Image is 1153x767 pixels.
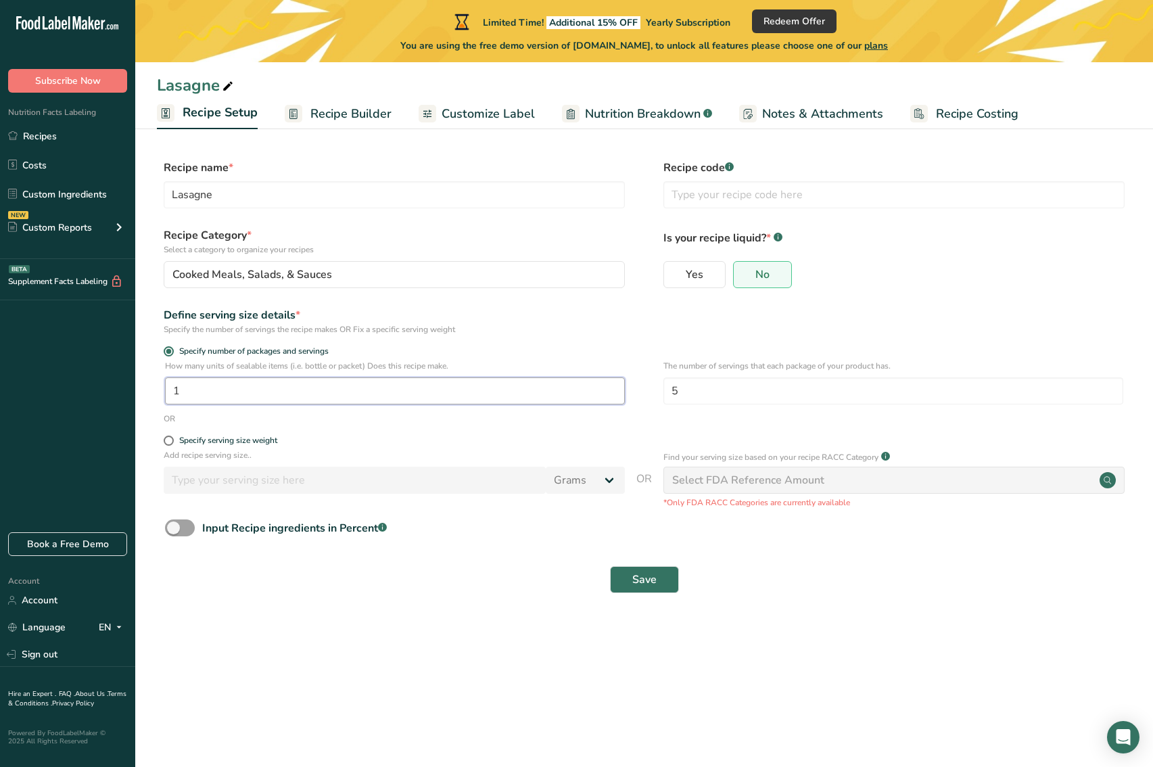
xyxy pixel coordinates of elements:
[752,9,837,33] button: Redeem Offer
[663,227,1125,246] p: Is your recipe liquid?
[610,566,679,593] button: Save
[755,268,770,281] span: No
[183,103,258,122] span: Recipe Setup
[172,266,332,283] span: Cooked Meals, Salads, & Sauces
[1107,721,1139,753] div: Open Intercom Messenger
[663,160,1125,176] label: Recipe code
[164,227,625,256] label: Recipe Category
[164,449,625,461] p: Add recipe serving size..
[400,39,888,53] span: You are using the free demo version of [DOMAIN_NAME], to unlock all features please choose one of...
[164,323,625,335] div: Specify the number of servings the recipe makes OR Fix a specific serving weight
[663,181,1125,208] input: Type your recipe code here
[174,346,329,356] span: Specify number of packages and servings
[8,689,126,708] a: Terms & Conditions .
[164,160,625,176] label: Recipe name
[164,261,625,288] button: Cooked Meals, Salads, & Sauces
[52,699,94,708] a: Privacy Policy
[8,69,127,93] button: Subscribe Now
[636,471,652,509] span: OR
[663,496,1125,509] p: *Only FDA RACC Categories are currently available
[936,105,1018,123] span: Recipe Costing
[9,265,30,273] div: BETA
[442,105,535,123] span: Customize Label
[285,99,392,129] a: Recipe Builder
[164,307,625,323] div: Define serving size details
[164,413,175,425] div: OR
[157,97,258,130] a: Recipe Setup
[663,360,1123,372] p: The number of servings that each package of your product has.
[164,467,546,494] input: Type your serving size here
[419,99,535,129] a: Customize Label
[8,689,56,699] a: Hire an Expert .
[739,99,883,129] a: Notes & Attachments
[164,243,625,256] p: Select a category to organize your recipes
[562,99,712,129] a: Nutrition Breakdown
[646,16,730,29] span: Yearly Subscription
[59,689,75,699] a: FAQ .
[763,14,825,28] span: Redeem Offer
[164,181,625,208] input: Type your recipe name here
[179,436,277,446] div: Specify serving size weight
[8,729,127,745] div: Powered By FoodLabelMaker © 2025 All Rights Reserved
[202,520,387,536] div: Input Recipe ingredients in Percent
[310,105,392,123] span: Recipe Builder
[546,16,640,29] span: Additional 15% OFF
[632,572,657,588] span: Save
[99,620,127,636] div: EN
[35,74,101,88] span: Subscribe Now
[762,105,883,123] span: Notes & Attachments
[157,73,236,97] div: Lasagne
[686,268,703,281] span: Yes
[672,472,824,488] div: Select FDA Reference Amount
[452,14,730,30] div: Limited Time!
[165,360,625,372] p: How many units of sealable items (i.e. bottle or packet) Does this recipe make.
[864,39,888,52] span: plans
[8,211,28,219] div: NEW
[663,451,878,463] p: Find your serving size based on your recipe RACC Category
[8,532,127,556] a: Book a Free Demo
[8,615,66,639] a: Language
[910,99,1018,129] a: Recipe Costing
[8,220,92,235] div: Custom Reports
[75,689,108,699] a: About Us .
[585,105,701,123] span: Nutrition Breakdown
